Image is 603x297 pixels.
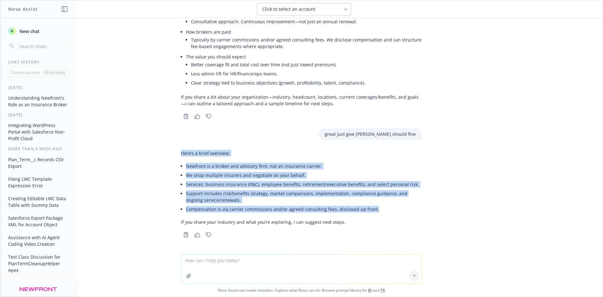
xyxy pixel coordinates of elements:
[191,78,422,87] li: Clear strategy tied to business objectives (growth, profitability, talent, compliance).
[186,162,422,171] li: Newfront is a broker and advisory firm, not an insurance carrier.
[191,69,422,78] li: Less admin lift for HR/finance/ops teams.
[191,60,422,69] li: Better coverage fit and total cost over time (not just lowest premium).
[1,85,76,90] div: [DATE]
[6,120,71,144] button: Integrating WordPress Portal with Salesforce Non-Profit Cloud
[6,154,71,171] button: Plan_Term__c Records CSV Export
[6,93,71,110] button: Understanding Newfront's Role as an Insurance Broker
[6,25,71,37] button: New chat
[186,29,422,35] p: How brokers are paid
[191,17,422,26] li: Consultative approach: Continuous improvement—not just an annual renewal.
[262,6,315,12] span: Click to select an account
[6,193,71,210] button: Creating Editable LWC Data Table with Dummy Data
[181,94,422,107] p: If you share a bit about your organization—industry, headcount, locations, current coverages/bene...
[204,112,214,121] button: Thumbs down
[6,252,71,275] button: Test Class Discussion for PlanTermCleanupHelper Apex
[8,6,38,12] h1: Nova Assist
[1,146,76,151] div: More than a week ago
[380,288,385,293] a: TR
[186,53,422,60] p: The value you should expect
[11,70,40,75] p: Current account
[1,59,76,65] div: Chat History
[257,3,351,15] button: Click to select an account
[325,131,416,137] p: great just give [PERSON_NAME] should fine
[1,112,76,118] div: [DATE]
[6,213,71,230] button: Salesforce Export Package XML for Account Object
[18,28,40,35] span: New chat
[186,189,422,205] li: Support includes risk/benefits strategy, market comparisons, implementation, compliance guidance,...
[3,284,600,297] span: Nova Assist can make mistakes. Explore what Nova can do: Browse prompt library for and
[18,42,68,51] input: Search chats
[368,288,372,293] a: BI
[204,230,214,239] button: Thumbs down
[181,219,422,225] p: If you share your industry and what you’re exploring, I can suggest next steps.
[191,35,422,51] li: Typically by carrier commissions and/or agreed consulting fees. We disclose compensation and can ...
[6,174,71,191] button: Fixing LWC Template Expression Error
[186,205,422,214] li: Compensation is via carrier commissions and/or agreed consulting fees, disclosed up front.
[183,113,189,119] svg: Copy to clipboard
[186,171,422,180] li: We shop multiple insurers and negotiate on your behalf.
[6,232,71,249] button: Assistance with AI Agent Coding Video Creation
[181,150,422,157] p: Here’s a brief overview:
[44,70,65,75] p: All accounts
[186,180,422,189] li: Services: business insurance (P&C), employee benefits, retirement/executive benefits, and select ...
[183,232,189,238] svg: Copy to clipboard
